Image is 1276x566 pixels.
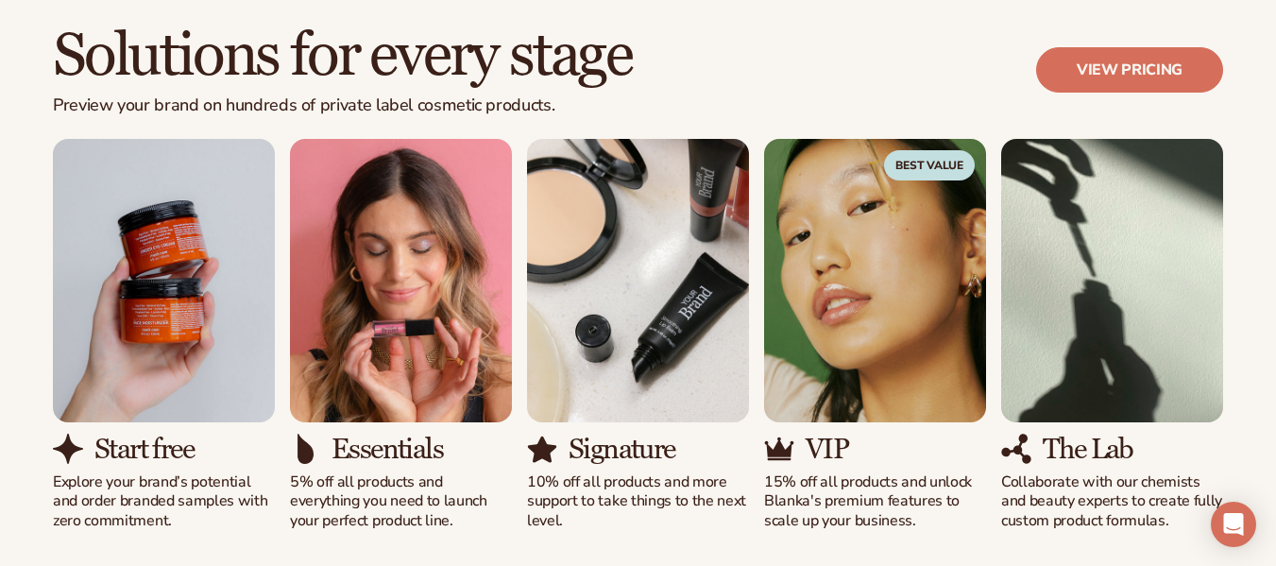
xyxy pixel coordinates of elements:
[53,472,275,531] p: Explore your brand’s potential and order branded samples with zero commitment.
[764,139,986,531] div: 4 / 5
[290,139,512,422] img: Shopify Image 9
[764,472,986,531] p: 15% off all products and unlock Blanka's premium features to scale up your business.
[764,139,986,422] img: Shopify Image 13
[884,150,975,180] span: Best Value
[332,434,443,465] h3: Essentials
[527,472,749,531] p: 10% off all products and more support to take things to the next level.
[53,95,632,116] p: Preview your brand on hundreds of private label cosmetic products.
[1001,139,1223,531] div: 5 / 5
[53,139,275,531] div: 1 / 5
[1036,47,1223,93] a: View pricing
[1001,139,1223,422] img: Shopify Image 15
[1043,434,1133,465] h3: The Lab
[53,25,632,88] h2: Solutions for every stage
[527,139,749,531] div: 3 / 5
[806,434,848,465] h3: VIP
[53,434,83,464] img: Shopify Image 8
[527,434,557,464] img: Shopify Image 12
[53,139,275,422] img: Shopify Image 7
[1211,502,1256,547] div: Open Intercom Messenger
[527,139,749,422] img: Shopify Image 11
[1001,472,1223,531] p: Collaborate with our chemists and beauty experts to create fully custom product formulas.
[290,472,512,531] p: 5% off all products and everything you need to launch your perfect product line.
[764,434,794,464] img: Shopify Image 14
[94,434,194,465] h3: Start free
[290,139,512,531] div: 2 / 5
[1001,434,1031,464] img: Shopify Image 16
[569,434,675,465] h3: Signature
[290,434,320,464] img: Shopify Image 10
